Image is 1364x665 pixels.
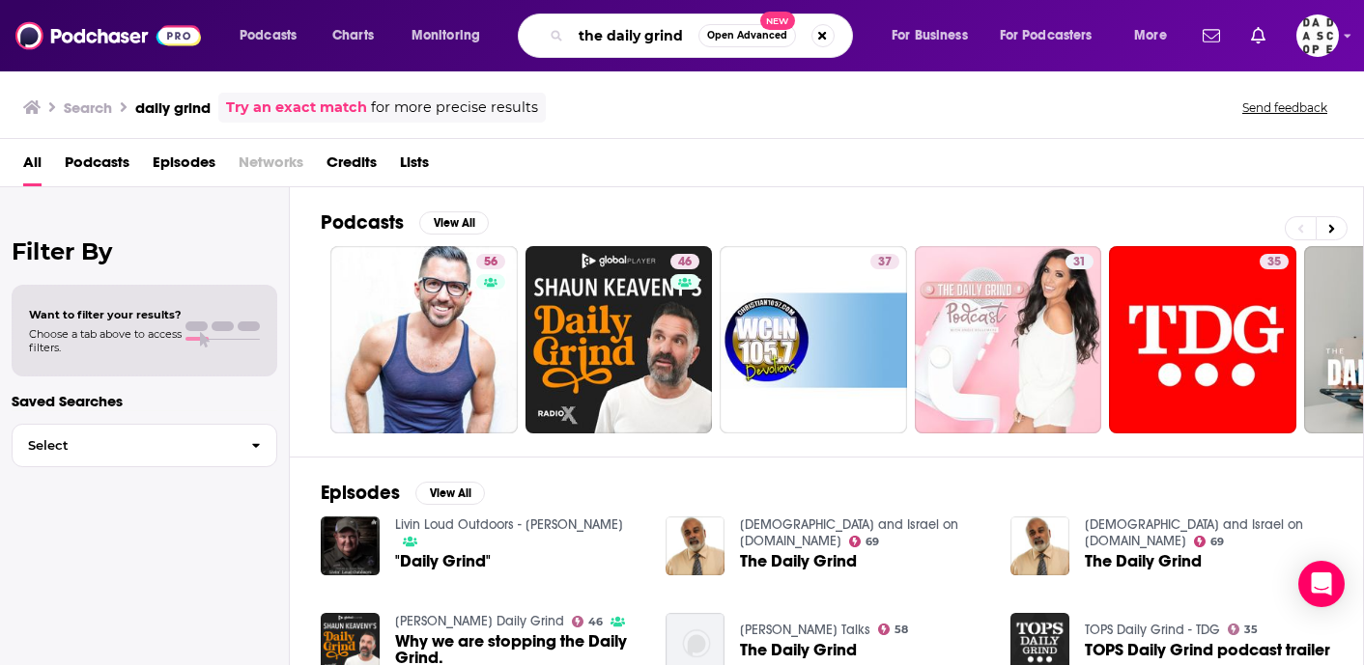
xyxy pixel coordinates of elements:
span: 46 [678,253,692,272]
input: Search podcasts, credits, & more... [571,20,698,51]
span: Podcasts [240,22,297,49]
a: Show notifications dropdown [1243,19,1273,52]
a: 35 [1109,246,1296,433]
a: Shaun Keaveny's Daily Grind [395,613,564,629]
span: More [1134,22,1167,49]
a: The Daily Grind [740,553,857,569]
a: "Daily Grind" [395,553,491,569]
span: 56 [484,253,497,272]
p: Saved Searches [12,392,277,410]
span: Select [13,439,236,452]
button: open menu [1121,20,1191,51]
span: for more precise results [371,97,538,119]
a: Episodes [153,147,215,186]
button: open menu [226,20,322,51]
span: 31 [1073,253,1086,272]
span: Want to filter your results? [29,308,182,321]
a: Charts [320,20,385,51]
a: 69 [1194,536,1225,547]
a: Livin Loud Outdoors - Buster Holzer [395,516,623,533]
img: The Daily Grind [666,516,725,575]
a: Richard Ellis Talks [740,622,870,638]
button: Select [12,424,277,467]
div: Open Intercom Messenger [1298,561,1345,607]
span: 46 [588,618,603,626]
a: EpisodesView All [321,481,485,505]
a: TOPS Daily Grind - TDG [1085,622,1220,638]
a: The Daily Grind [1085,553,1202,569]
span: Open Advanced [707,31,787,41]
button: open menu [878,20,992,51]
a: Try an exact match [226,97,367,119]
button: Send feedback [1236,99,1333,116]
h3: Search [64,98,112,117]
a: 46 [670,254,699,269]
h3: daily grind [135,98,211,117]
span: 69 [1210,538,1224,546]
a: 37 [720,246,907,433]
button: Show profile menu [1296,14,1339,57]
a: 35 [1260,254,1289,269]
span: 35 [1267,253,1281,272]
a: Credits [327,147,377,186]
span: For Podcasters [1000,22,1093,49]
a: 69 [849,536,880,547]
a: 37 [870,254,899,269]
h2: Podcasts [321,210,404,235]
img: User Profile [1296,14,1339,57]
a: Holy Scriptures and Israel on Oneplace.com [740,516,958,549]
a: 31 [1066,254,1094,269]
img: "Daily Grind" [321,516,380,575]
a: 31 [915,246,1102,433]
span: New [760,12,795,30]
a: 35 [1228,623,1259,635]
a: 56 [330,246,518,433]
a: All [23,147,42,186]
span: For Business [892,22,968,49]
a: 46 [526,246,713,433]
a: Show notifications dropdown [1195,19,1228,52]
img: Podchaser - Follow, Share and Rate Podcasts [15,17,201,54]
h2: Filter By [12,237,277,265]
button: Open AdvancedNew [698,24,796,47]
span: Charts [332,22,374,49]
a: The Daily Grind [740,642,857,658]
span: 37 [878,253,892,272]
span: Choose a tab above to access filters. [29,327,182,354]
span: 58 [895,625,908,634]
button: View All [415,482,485,505]
span: Logged in as Dadascope2 [1296,14,1339,57]
a: 58 [878,623,909,635]
a: Podcasts [65,147,129,186]
button: open menu [398,20,505,51]
span: 69 [866,538,879,546]
span: 35 [1244,625,1258,634]
div: Search podcasts, credits, & more... [536,14,871,58]
a: PodcastsView All [321,210,489,235]
a: 56 [476,254,505,269]
a: 46 [572,616,604,627]
img: The Daily Grind [1010,516,1069,575]
button: open menu [987,20,1121,51]
a: Lists [400,147,429,186]
button: View All [419,211,489,235]
span: Monitoring [412,22,480,49]
a: Holy Scriptures and Israel on Oneplace.com [1085,516,1303,549]
span: Networks [239,147,303,186]
h2: Episodes [321,481,400,505]
a: TOPS Daily Grind podcast trailer [1085,642,1330,658]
